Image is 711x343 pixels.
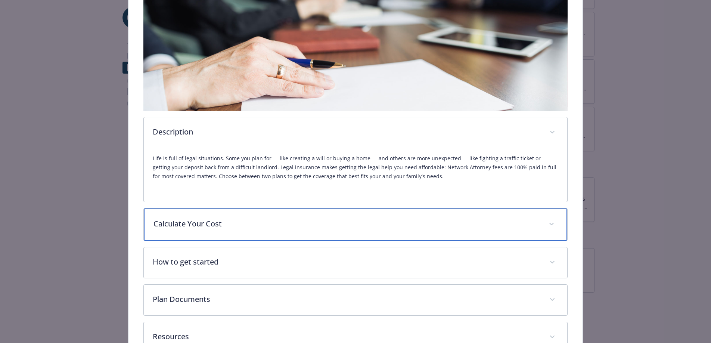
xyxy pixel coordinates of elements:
[144,247,568,278] div: How to get started
[144,208,568,241] div: Calculate Your Cost
[153,331,541,342] p: Resources
[153,126,541,137] p: Description
[144,285,568,315] div: Plan Documents
[153,294,541,305] p: Plan Documents
[153,218,540,229] p: Calculate Your Cost
[144,117,568,148] div: Description
[144,148,568,202] div: Description
[153,154,559,181] p: Life is full of legal situations. Some you plan for — like creating a will or buying a home — and...
[153,256,541,268] p: How to get started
